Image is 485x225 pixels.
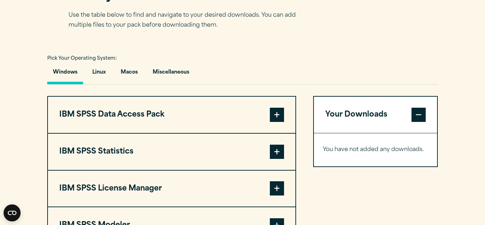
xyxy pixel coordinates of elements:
[47,56,117,61] span: Pick Your Operating System:
[323,145,428,155] p: You have not added any downloads.
[314,133,437,166] div: Your Downloads
[115,64,143,84] button: Macos
[48,97,295,133] button: IBM SPSS Data Access Pack
[4,204,21,221] button: Open CMP widget
[47,64,83,84] button: Windows
[48,171,295,207] button: IBM SPSS License Manager
[48,134,295,170] button: IBM SPSS Statistics
[69,10,306,31] p: Use the table below to find and navigate to your desired downloads. You can add multiple files to...
[147,64,195,84] button: Miscellaneous
[314,97,437,133] button: Your Downloads
[87,64,111,84] button: Linux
